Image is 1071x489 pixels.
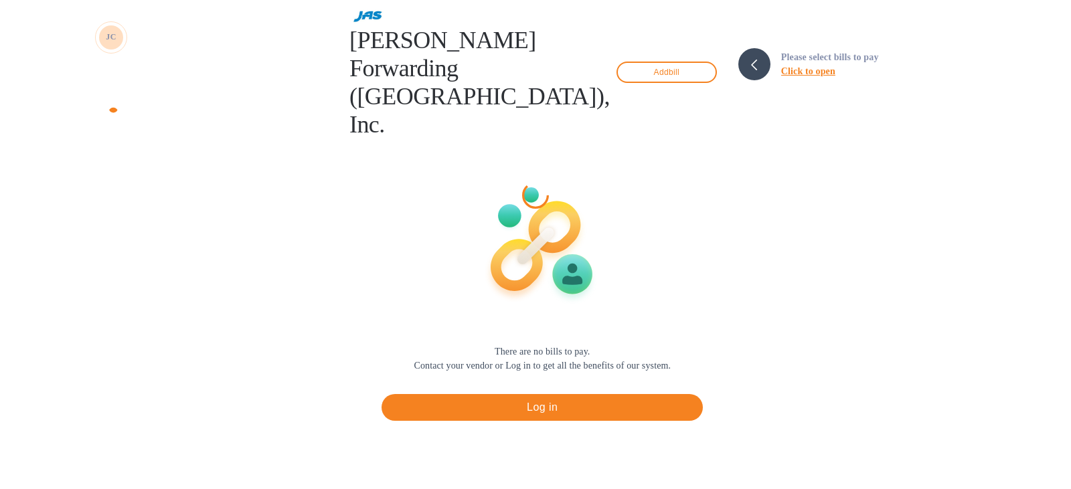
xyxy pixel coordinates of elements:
[629,64,705,80] span: Add bill
[382,394,703,421] button: Log in
[616,62,717,83] button: Addbill
[55,102,100,116] p: Powered by
[100,100,157,116] img: Logo
[136,28,203,47] p: [PERSON_NAME] company
[414,345,671,373] p: There are no bills to pay. Contact your vendor or Log in to get all the benefits of our system.
[106,32,116,41] b: JC
[349,26,610,138] h1: [PERSON_NAME] Forwarding ([GEOGRAPHIC_DATA]), Inc.
[781,66,835,76] b: Click to open
[781,52,879,62] b: Please select bills to pay
[1004,425,1071,489] iframe: Chat Widget
[5,72,206,86] p: Pay
[5,88,22,97] b: Bills
[392,399,692,415] span: Log in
